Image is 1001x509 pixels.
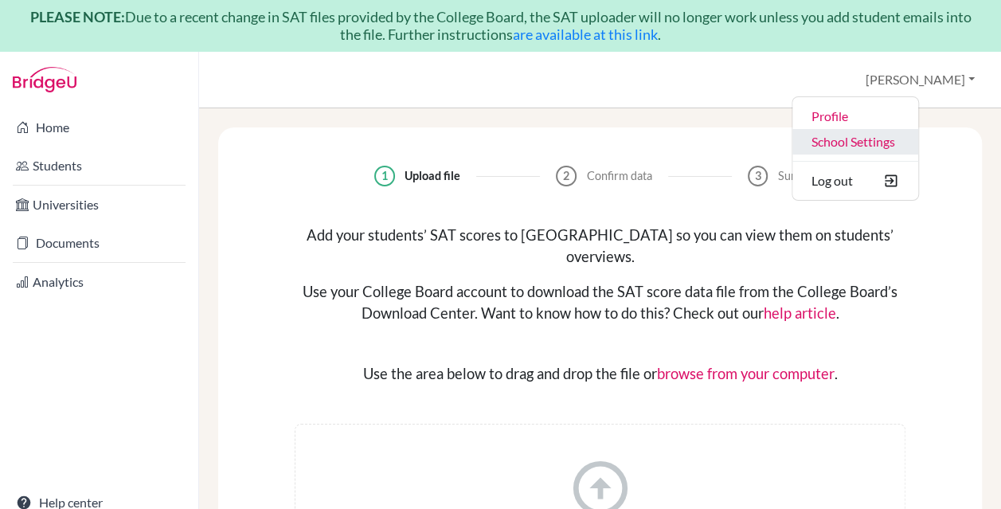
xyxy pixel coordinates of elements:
[587,167,652,185] div: Confirm data
[3,112,195,143] a: Home
[295,363,905,386] div: Use the area below to drag and drop the file or .
[295,281,905,325] div: Use your College Board account to download the SAT score data file from the College Board’s Downl...
[13,67,76,92] img: Bridge-U
[374,166,395,186] div: 1
[748,166,768,186] div: 3
[792,168,918,194] button: Log out
[764,304,836,322] a: help article
[3,266,195,298] a: Analytics
[556,166,577,186] div: 2
[792,104,918,129] a: Profile
[295,225,905,268] div: Add your students’ SAT scores to [GEOGRAPHIC_DATA] so you can view them on students’ overviews.
[792,129,918,155] a: School Settings
[405,167,460,185] div: Upload file
[3,189,195,221] a: Universities
[778,167,826,185] div: Summary
[792,96,919,201] ul: [PERSON_NAME]
[3,227,195,259] a: Documents
[3,150,195,182] a: Students
[858,65,982,95] button: [PERSON_NAME]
